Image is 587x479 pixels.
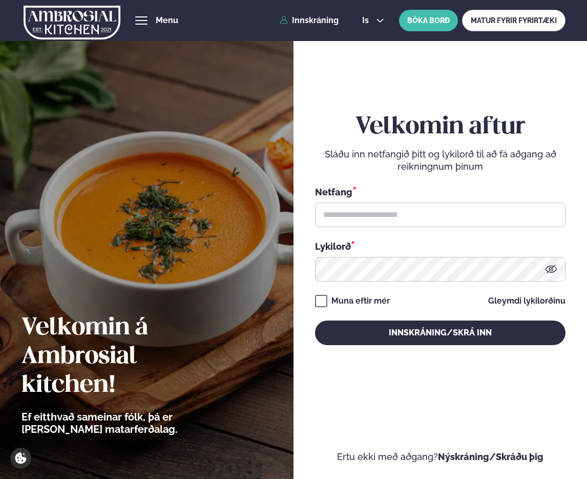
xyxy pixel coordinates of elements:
button: Innskráning/Skrá inn [315,321,565,345]
p: Ef eitthvað sameinar fólk, þá er [PERSON_NAME] matarferðalag. [22,411,234,435]
button: BÓKA BORÐ [399,10,458,31]
span: is [362,16,372,25]
div: Netfang [315,185,565,198]
h2: Velkomin á Ambrosial kitchen! [22,314,234,400]
p: Ertu ekki með aðgang? [315,451,565,463]
a: Gleymdi lykilorðinu [488,297,565,305]
a: MATUR FYRIR FYRIRTÆKI [462,10,565,31]
a: Nýskráning/Skráðu þig [438,451,543,462]
img: logo [24,2,120,44]
button: is [354,16,392,25]
p: Sláðu inn netfangið þitt og lykilorð til að fá aðgang að reikningnum þínum [315,148,565,173]
div: Lykilorð [315,239,565,253]
a: Innskráning [280,16,339,25]
h2: Velkomin aftur [315,113,565,142]
a: Cookie settings [10,448,31,469]
button: hamburger [135,14,148,27]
